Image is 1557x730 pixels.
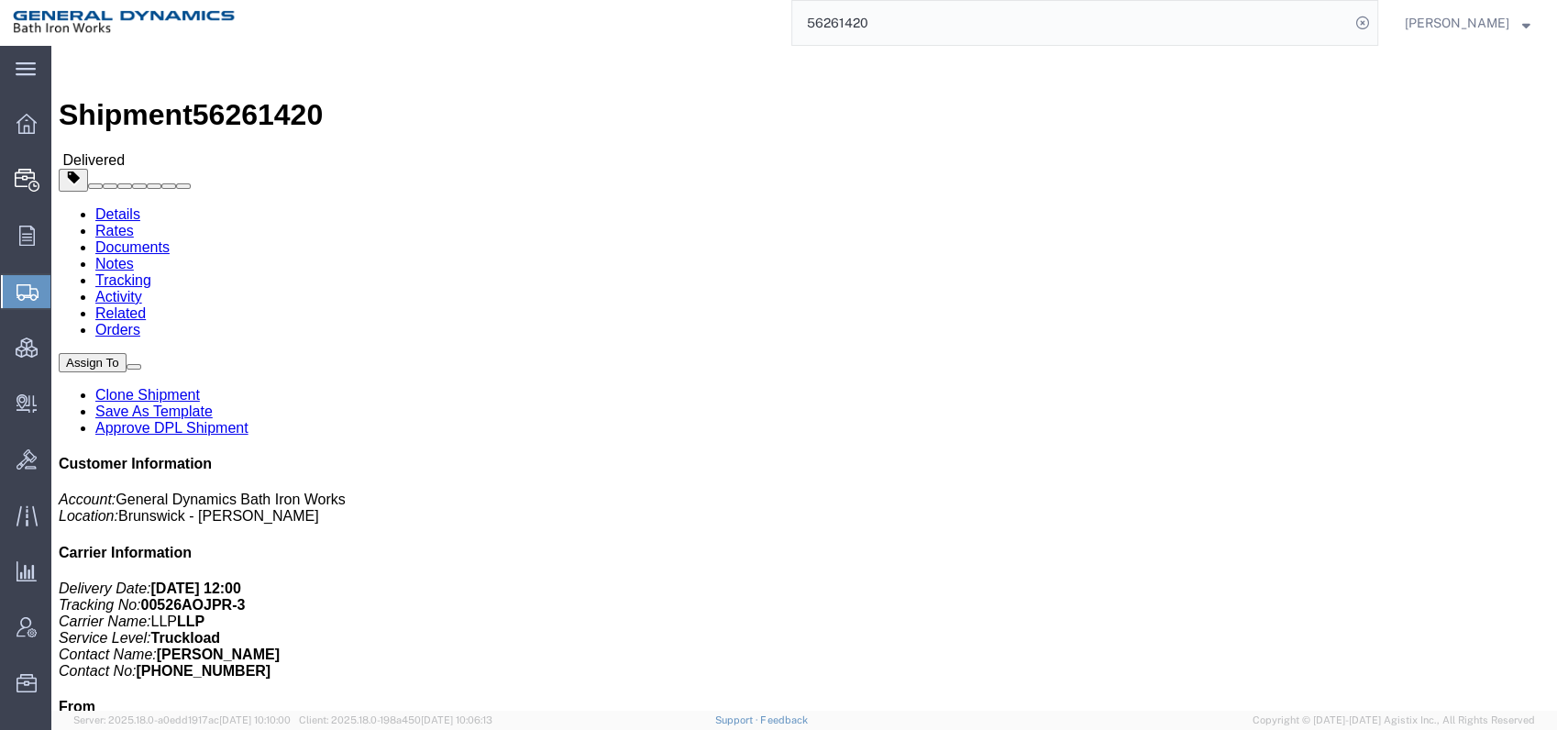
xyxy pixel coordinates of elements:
[1404,12,1531,34] button: [PERSON_NAME]
[1253,713,1535,728] span: Copyright © [DATE]-[DATE] Agistix Inc., All Rights Reserved
[51,46,1557,711] iframe: FS Legacy Container
[299,714,492,725] span: Client: 2025.18.0-198a450
[13,9,239,37] img: logo
[760,714,807,725] a: Feedback
[73,714,291,725] span: Server: 2025.18.0-a0edd1917ac
[715,714,761,725] a: Support
[421,714,492,725] span: [DATE] 10:06:13
[792,1,1350,45] input: Search for shipment number, reference number
[219,714,291,725] span: [DATE] 10:10:00
[1405,13,1509,33] span: Ben Burden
